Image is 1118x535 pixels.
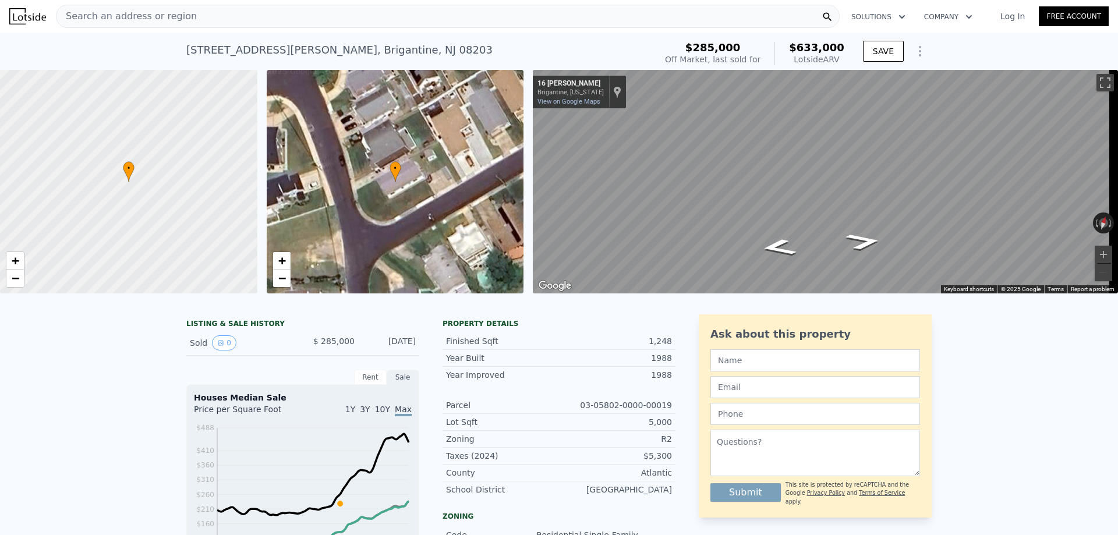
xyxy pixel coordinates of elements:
[1039,6,1109,26] a: Free Account
[273,270,291,287] a: Zoom out
[196,476,214,484] tspan: $310
[1095,264,1112,281] button: Zoom out
[443,512,675,521] div: Zoning
[863,41,904,62] button: SAVE
[533,70,1118,293] div: Street View
[710,326,920,342] div: Ask about this property
[6,270,24,287] a: Zoom out
[360,405,370,414] span: 3Y
[613,86,621,98] a: Show location on map
[559,416,672,428] div: 5,000
[559,352,672,364] div: 1988
[313,336,355,346] span: $ 285,000
[387,370,419,385] div: Sale
[859,490,905,496] a: Terms of Service
[186,319,419,331] div: LISTING & SALE HISTORY
[273,252,291,270] a: Zoom in
[710,376,920,398] input: Email
[786,481,920,506] div: This site is protected by reCAPTCHA and the Google and apply.
[908,40,932,63] button: Show Options
[390,161,401,182] div: •
[537,98,600,105] a: View on Google Maps
[186,42,493,58] div: [STREET_ADDRESS][PERSON_NAME] , Brigantine , NJ 08203
[831,229,897,254] path: Go Northeast, Hutchison Pl
[536,278,574,293] a: Open this area in Google Maps (opens a new window)
[789,41,844,54] span: $633,000
[196,447,214,455] tspan: $410
[745,235,812,260] path: Go Southwest, Hutchison Pl
[194,403,303,422] div: Price per Square Foot
[395,405,412,416] span: Max
[559,335,672,347] div: 1,248
[710,349,920,371] input: Name
[196,505,214,513] tspan: $210
[559,433,672,445] div: R2
[1108,212,1115,233] button: Rotate clockwise
[559,484,672,495] div: [GEOGRAPHIC_DATA]
[1096,74,1114,91] button: Toggle fullscreen view
[446,399,559,411] div: Parcel
[944,285,994,293] button: Keyboard shortcuts
[446,433,559,445] div: Zoning
[536,278,574,293] img: Google
[212,335,236,350] button: View historical data
[446,335,559,347] div: Finished Sqft
[665,54,760,65] div: Off Market, last sold for
[12,253,19,268] span: +
[533,70,1118,293] div: Map
[446,467,559,479] div: County
[9,8,46,24] img: Lotside
[364,335,416,350] div: [DATE]
[915,6,982,27] button: Company
[345,405,355,414] span: 1Y
[807,490,845,496] a: Privacy Policy
[1095,246,1112,263] button: Zoom in
[56,9,197,23] span: Search an address or region
[446,484,559,495] div: School District
[375,405,390,414] span: 10Y
[789,54,844,65] div: Lotside ARV
[196,520,214,528] tspan: $160
[537,88,604,96] div: Brigantine, [US_STATE]
[1071,286,1115,292] a: Report a problem
[390,163,401,173] span: •
[190,335,293,350] div: Sold
[710,403,920,425] input: Phone
[196,491,214,499] tspan: $260
[12,271,19,285] span: −
[559,399,672,411] div: 03-05802-0000-00019
[537,79,604,88] div: 16 [PERSON_NAME]
[1093,212,1099,233] button: Rotate counterclockwise
[278,271,285,285] span: −
[710,483,781,502] button: Submit
[685,41,741,54] span: $285,000
[123,161,135,182] div: •
[559,467,672,479] div: Atlantic
[446,450,559,462] div: Taxes (2024)
[354,370,387,385] div: Rent
[1048,286,1064,292] a: Terms (opens in new tab)
[196,461,214,469] tspan: $360
[443,319,675,328] div: Property details
[446,369,559,381] div: Year Improved
[123,163,135,173] span: •
[1001,286,1041,292] span: © 2025 Google
[194,392,412,403] div: Houses Median Sale
[842,6,915,27] button: Solutions
[446,416,559,428] div: Lot Sqft
[196,424,214,432] tspan: $488
[1096,212,1110,235] button: Reset the view
[559,369,672,381] div: 1988
[446,352,559,364] div: Year Built
[278,253,285,268] span: +
[6,252,24,270] a: Zoom in
[986,10,1039,22] a: Log In
[559,450,672,462] div: $5,300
